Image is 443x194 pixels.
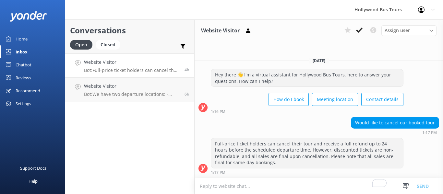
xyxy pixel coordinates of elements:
div: Recommend [16,84,40,97]
a: Closed [96,41,124,48]
span: Assign user [385,27,410,34]
div: Sep 19 2025 01:16pm (UTC -07:00) America/Tijuana [211,109,403,114]
div: Settings [16,97,31,110]
strong: 1:17 PM [422,131,437,135]
a: Open [70,41,96,48]
textarea: To enrich screen reader interactions, please activate Accessibility in Grammarly extension settings [195,178,443,194]
div: Chatbot [16,58,31,71]
a: Website VisitorBot:We have two departure locations: - [STREET_ADDRESS]. Please check-in inside th... [65,78,194,102]
div: Hey there 👋 I'm a virtual assistant for Hollywood Bus Tours, here to answer your questions. How c... [211,69,403,86]
strong: 1:17 PM [211,171,225,175]
div: Sep 19 2025 01:17pm (UTC -07:00) America/Tijuana [351,130,439,135]
div: Closed [96,40,120,50]
div: Would like to cancel our booked tour [351,117,439,128]
span: [DATE] [309,58,329,63]
div: Open [70,40,92,50]
div: Sep 19 2025 01:17pm (UTC -07:00) America/Tijuana [211,170,403,175]
span: Sep 19 2025 10:58am (UTC -07:00) America/Tijuana [185,91,189,97]
a: Website VisitorBot:Full-price ticket holders can cancel their tour and receive a full refund up t... [65,53,194,78]
span: Sep 19 2025 01:17pm (UTC -07:00) America/Tijuana [185,67,189,73]
div: Reviews [16,71,31,84]
h4: Website Visitor [84,59,180,66]
p: Bot: Full-price ticket holders can cancel their tour and receive a full refund up to 24 hours bef... [84,67,180,73]
div: Full-price ticket holders can cancel their tour and receive a full refund up to 24 hours before t... [211,138,403,168]
img: yonder-white-logo.png [10,11,47,22]
div: Support Docs [20,162,46,175]
div: Assign User [381,25,437,36]
button: Contact details [361,93,403,106]
div: Help [29,175,38,188]
h4: Website Visitor [84,83,180,90]
button: Meeting location [312,93,358,106]
button: How do I book [269,93,309,106]
strong: 1:16 PM [211,110,225,114]
div: Home [16,32,28,45]
div: Inbox [16,45,28,58]
p: Bot: We have two departure locations: - [STREET_ADDRESS]. Please check-in inside the [GEOGRAPHIC_... [84,91,180,97]
h3: Website Visitor [201,27,240,35]
h2: Conversations [70,24,189,37]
